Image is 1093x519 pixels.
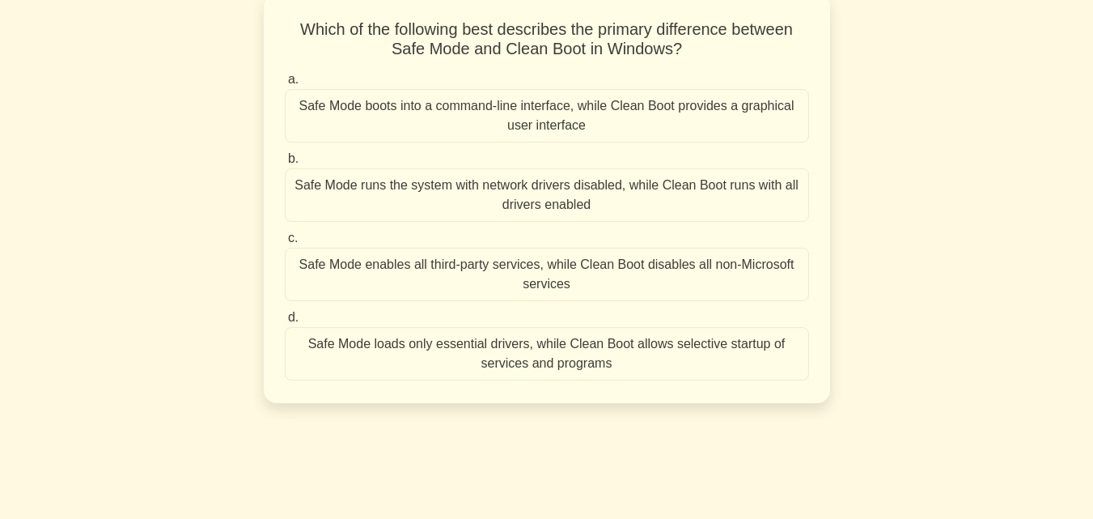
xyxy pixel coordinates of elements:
div: Safe Mode enables all third-party services, while Clean Boot disables all non-Microsoft services [285,248,809,301]
div: Safe Mode runs the system with network drivers disabled, while Clean Boot runs with all drivers e... [285,168,809,222]
span: c. [288,231,298,245]
span: a. [288,72,299,86]
h5: Which of the following best describes the primary difference between Safe Mode and Clean Boot in ... [283,19,811,60]
div: Safe Mode loads only essential drivers, while Clean Boot allows selective startup of services and... [285,327,809,381]
div: Safe Mode boots into a command-line interface, while Clean Boot provides a graphical user interface [285,89,809,143]
span: d. [288,310,299,324]
span: b. [288,151,299,165]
